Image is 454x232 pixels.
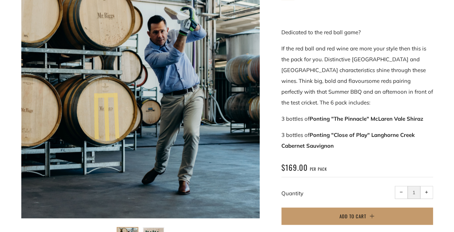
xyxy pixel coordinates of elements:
strong: Ponting "Close of Play" Langhorne Creek Cabernet Sauvignon [281,131,415,149]
span: + [425,191,428,194]
span: − [399,191,403,194]
p: If the red ball and red wine are more your style then this is the pack for you. Distinctive [GEOG... [281,43,433,108]
strong: Ponting "The Pinnacle" McLaren Vale Shiraz [310,115,423,122]
label: Quantity [281,190,303,197]
p: 3 bottles of [281,113,433,124]
span: Add to Cart [340,213,366,220]
button: Add to Cart [281,208,433,225]
p: Dedicated to the red ball game? [281,27,433,38]
span: per pack [310,166,327,172]
p: 3 bottles of [281,130,433,151]
span: $169.00 [281,162,308,173]
input: quantity [407,186,420,199]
